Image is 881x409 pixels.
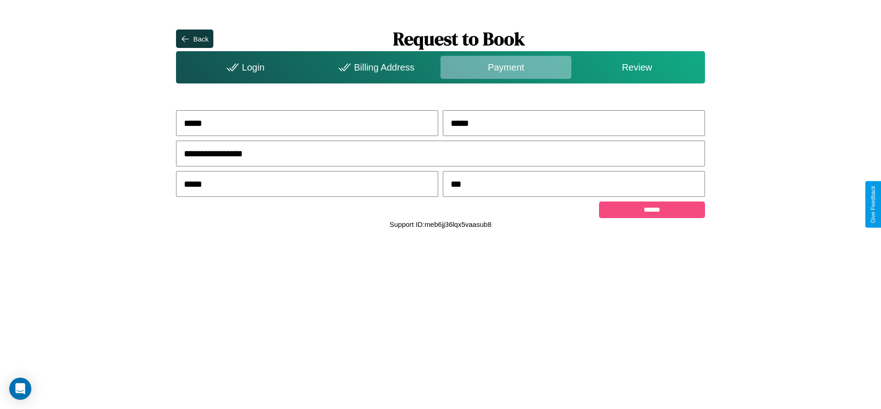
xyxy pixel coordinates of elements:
div: Billing Address [310,56,440,79]
div: Login [178,56,309,79]
h1: Request to Book [213,26,705,51]
div: Give Feedback [870,186,876,223]
div: Review [571,56,702,79]
div: Open Intercom Messenger [9,378,31,400]
button: Back [176,30,213,48]
p: Support ID: meb6jj36lqx5vaasub8 [390,218,492,231]
div: Back [193,35,208,43]
div: Payment [440,56,571,79]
